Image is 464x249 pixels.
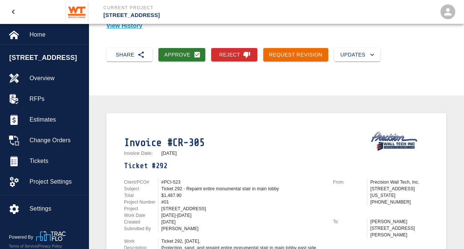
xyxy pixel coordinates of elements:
div: #PCI-523 [161,179,324,185]
p: Work Date [124,212,158,219]
button: Updates [334,48,380,62]
button: Approve [158,48,205,62]
iframe: Chat Widget [341,169,464,249]
span: Tickets [30,157,82,166]
p: From [333,179,367,185]
p: Subject [124,185,158,192]
p: Total [124,192,158,199]
p: Submitted By [124,225,158,232]
button: Reject [211,48,257,62]
span: Overview [30,74,82,83]
img: Precision Wall Tech, Inc. [370,131,419,151]
div: Ticket 292 - Repaint entire monumental stair in main lobby [161,185,324,192]
span: RFPs [30,95,82,103]
p: Project [124,205,158,212]
p: [DATE] [161,151,177,156]
span: Settings [30,204,82,213]
p: Powered By [9,234,36,241]
div: $1,487.90 [161,192,324,199]
button: Share [106,48,152,62]
h1: Invoice #CR-305 [124,137,324,149]
img: TracFlo [36,231,66,241]
div: [DATE] [161,219,324,225]
span: | [37,244,38,248]
p: Current Project [103,4,272,11]
div: [DATE]-[DATE] [161,212,324,219]
button: open drawer [4,3,22,21]
p: To [333,218,367,225]
span: Home [30,30,82,39]
p: Project Number [124,199,158,205]
p: [STREET_ADDRESS] [103,11,272,20]
span: Change Orders [30,136,82,145]
a: Privacy Policy [38,244,62,248]
h1: Ticket #292 [124,161,324,170]
div: [STREET_ADDRESS] [161,205,324,212]
span: Project Settings [30,177,82,186]
div: [PERSON_NAME] [161,225,324,232]
button: Request Revision [263,48,329,62]
p: Invoice Date: [124,151,158,156]
p: Client/PCO# [124,179,158,185]
img: Whiting-Turner [65,1,89,22]
p: Created [124,219,158,225]
span: Estimates [30,115,82,124]
p: View History [106,21,446,30]
span: [STREET_ADDRESS] [9,53,85,63]
div: #01 [161,199,324,205]
a: Terms of Service [9,244,37,248]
